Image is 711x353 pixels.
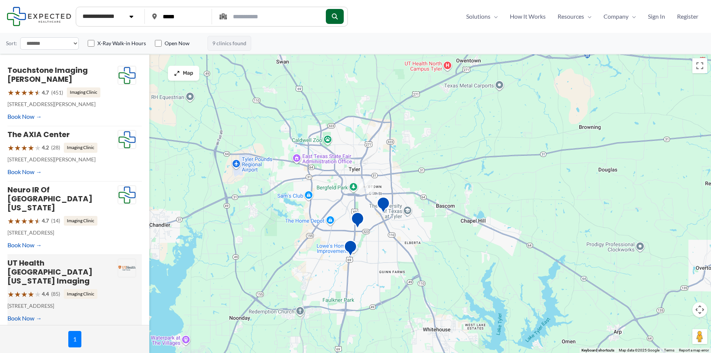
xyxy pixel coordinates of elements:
[118,259,136,278] img: UT Health East Texas Fifth Street Imaging
[97,40,146,47] label: X-Ray Walk-in Hours
[598,11,642,22] a: CompanyMenu Toggle
[118,130,136,149] img: Expected Healthcare Logo
[42,143,49,152] span: 4.2
[7,258,93,286] a: UT Health [GEOGRAPHIC_DATA][US_STATE] Imaging
[34,214,41,228] span: ★
[28,287,34,301] span: ★
[7,86,14,99] span: ★
[7,313,42,324] a: Book Now
[7,301,118,311] p: [STREET_ADDRESS]
[174,70,180,76] img: Maximize
[51,289,60,299] span: (85)
[21,214,28,228] span: ★
[34,287,41,301] span: ★
[118,66,136,85] img: Expected Healthcare Logo
[51,88,63,97] span: (451)
[358,179,374,194] div: 6
[64,143,97,152] span: Imaging Clinic
[14,86,21,99] span: ★
[28,86,34,99] span: ★
[344,240,357,259] div: UT Health Tyler &#8211; Outpatient Imaging Center on South Broadway in Tyler
[510,11,546,22] span: How It Works
[642,11,671,22] a: Sign In
[7,166,42,177] a: Book Now
[6,38,17,48] label: Sort:
[671,11,704,22] a: Register
[34,141,41,155] span: ★
[28,214,34,228] span: ★
[42,216,49,226] span: 4.7
[7,214,14,228] span: ★
[51,143,60,152] span: (28)
[648,11,665,22] span: Sign In
[34,86,41,99] span: ★
[619,348,659,352] span: Map data ©2025 Google
[558,11,584,22] span: Resources
[7,287,14,301] span: ★
[183,70,193,77] span: Map
[14,141,21,155] span: ★
[42,88,49,97] span: 4.7
[677,11,698,22] span: Register
[208,36,251,51] span: 9 clinics found
[351,212,364,231] div: Sono Care of East Texas
[21,141,28,155] span: ★
[679,348,709,352] a: Report a map error
[460,11,504,22] a: SolutionsMenu Toggle
[490,11,498,22] span: Menu Toggle
[7,99,118,109] p: [STREET_ADDRESS][PERSON_NAME]
[168,66,199,81] button: Map
[21,287,28,301] span: ★
[51,216,60,226] span: (14)
[377,196,390,216] div: Touchstone Imaging Tyler
[64,289,97,299] span: Imaging Clinic
[629,11,636,22] span: Menu Toggle
[466,11,490,22] span: Solutions
[14,287,21,301] span: ★
[21,86,28,99] span: ★
[7,185,93,213] a: Neuro IR of [GEOGRAPHIC_DATA][US_STATE]
[42,289,49,299] span: 4.4
[28,141,34,155] span: ★
[7,228,118,238] p: [STREET_ADDRESS]
[584,11,592,22] span: Menu Toggle
[504,11,552,22] a: How It Works
[7,7,71,26] img: Expected Healthcare Logo - side, dark font, small
[581,348,614,353] button: Keyboard shortcuts
[7,129,70,140] a: The AXIA Center
[68,331,81,347] span: 1
[7,111,42,122] a: Book Now
[64,216,97,226] span: Imaging Clinic
[67,87,100,97] span: Imaging Clinic
[604,11,629,22] span: Company
[7,239,42,251] a: Book Now
[692,302,707,317] button: Map camera controls
[7,155,118,164] p: [STREET_ADDRESS][PERSON_NAME]
[7,65,88,84] a: Touchstone Imaging [PERSON_NAME]
[14,214,21,228] span: ★
[664,348,674,352] a: Terms (opens in new tab)
[552,11,598,22] a: ResourcesMenu Toggle
[692,58,707,73] button: Toggle fullscreen view
[7,141,14,155] span: ★
[165,40,190,47] label: Open Now
[118,186,136,204] img: Expected Healthcare Logo
[692,329,707,344] button: Drag Pegman onto the map to open Street View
